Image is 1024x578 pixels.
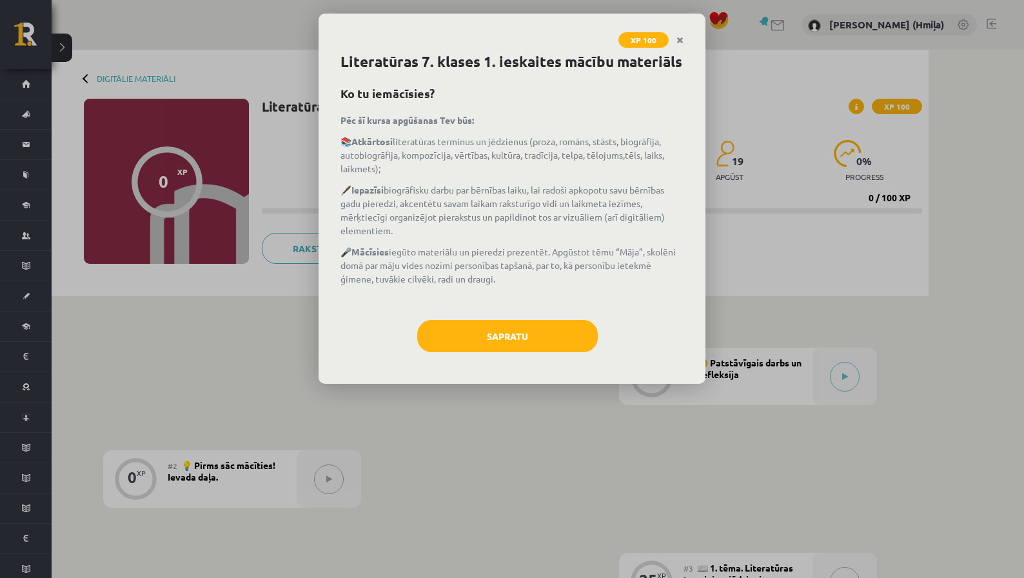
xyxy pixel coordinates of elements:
strong: Pēc šī kursa apgūšanas Tev būs: [340,114,474,126]
button: Sapratu [417,320,598,352]
h2: Ko tu iemācīsies? [340,85,684,102]
span: XP 100 [618,32,669,48]
strong: Mācīsies [351,246,389,257]
a: Close [669,28,691,53]
h1: Literatūras 7. klases 1. ieskaites mācību materiāls [340,51,684,73]
p: 🎤 iegūto materiālu un pieredzi prezentēt. Apgūstot tēmu “Māja”, skolēni domā par māju vides nozīm... [340,245,684,286]
p: 🖋️ biogrāfisku darbu par bērnības laiku, lai radoši apkopotu savu bērnības gadu pieredzi, akcentē... [340,183,684,237]
strong: Iepazīsi [351,184,384,195]
strong: Atkārtosi [351,135,393,147]
p: 📚 literatūras terminus un jēdzienus (proza, romāns, stāsts, biogrāfija, autobiogrāfija, kompozīci... [340,135,684,175]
